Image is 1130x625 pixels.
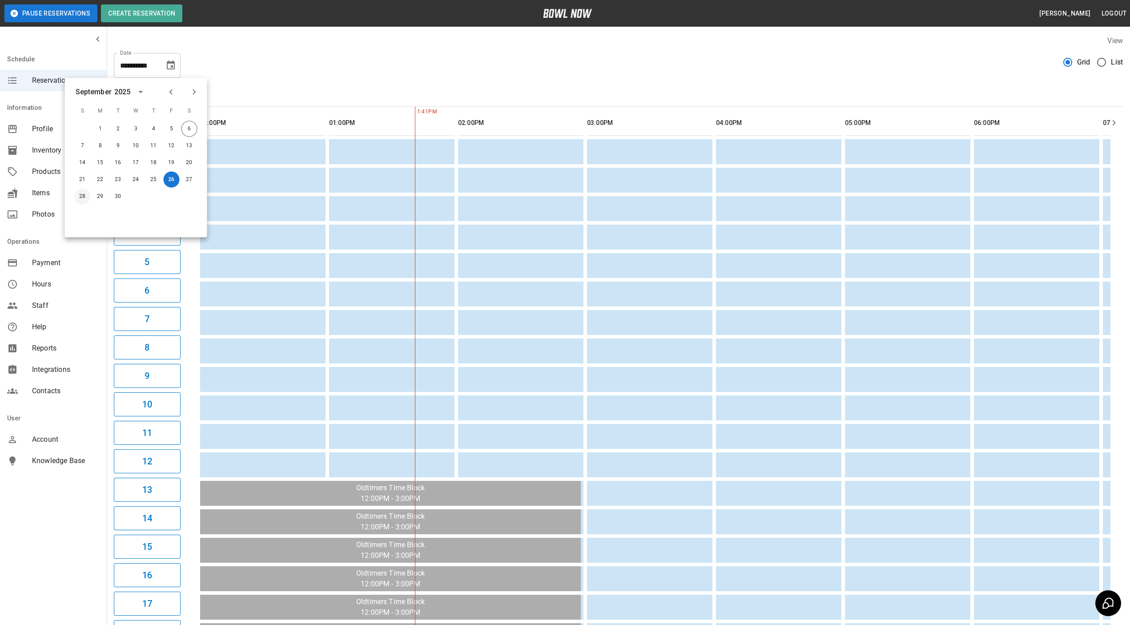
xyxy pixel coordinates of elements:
[4,4,97,22] button: Pause Reservations
[142,397,152,411] h6: 10
[32,209,100,220] span: Photos
[114,421,181,445] button: 11
[32,343,100,354] span: Reports
[146,138,162,154] button: Sep 11, 2025
[32,145,100,156] span: Inventory
[181,121,197,137] button: Sep 6, 2025
[76,87,112,97] div: September
[32,188,100,198] span: Items
[181,155,197,171] button: Sep 20, 2025
[114,506,181,530] button: 14
[128,155,144,171] button: Sep 17, 2025
[142,568,152,582] h6: 16
[164,172,180,188] button: Sep 26, 2025
[92,189,109,205] button: Sep 29, 2025
[32,386,100,396] span: Contacts
[110,102,126,120] span: T
[32,434,100,445] span: Account
[75,138,91,154] button: Sep 7, 2025
[110,172,126,188] button: Sep 23, 2025
[32,364,100,375] span: Integrations
[145,255,149,269] h6: 5
[142,597,152,611] h6: 17
[181,138,197,154] button: Sep 13, 2025
[92,155,109,171] button: Sep 15, 2025
[145,340,149,355] h6: 8
[128,102,144,120] span: W
[1036,5,1094,22] button: [PERSON_NAME]
[114,449,181,473] button: 12
[32,124,100,134] span: Profile
[128,172,144,188] button: Sep 24, 2025
[114,392,181,416] button: 10
[200,110,326,136] th: 12:00PM
[32,166,100,177] span: Products
[1111,57,1123,68] span: List
[75,155,91,171] button: Sep 14, 2025
[181,102,197,120] span: S
[75,172,91,188] button: Sep 21, 2025
[114,563,181,587] button: 16
[164,85,179,100] button: Previous month
[32,75,100,86] span: Reservations
[458,110,583,136] th: 02:00PM
[164,138,180,154] button: Sep 12, 2025
[101,4,182,22] button: Create Reservation
[164,102,180,120] span: F
[114,85,1123,106] div: inventory tabs
[142,511,152,525] h6: 14
[415,108,417,117] span: 1:41PM
[75,189,91,205] button: Sep 28, 2025
[114,278,181,302] button: 6
[114,535,181,559] button: 15
[110,155,126,171] button: Sep 16, 2025
[146,102,162,120] span: T
[142,540,152,554] h6: 15
[110,138,126,154] button: Sep 9, 2025
[181,172,197,188] button: Sep 27, 2025
[114,250,181,274] button: 5
[133,85,148,100] button: calendar view is open, switch to year view
[543,9,592,18] img: logo
[587,110,712,136] th: 03:00PM
[114,478,181,502] button: 13
[1077,57,1090,68] span: Grid
[110,189,126,205] button: Sep 30, 2025
[128,121,144,137] button: Sep 3, 2025
[146,155,162,171] button: Sep 18, 2025
[114,364,181,388] button: 9
[1107,36,1123,45] label: View
[32,279,100,290] span: Hours
[32,456,100,466] span: Knowledge Base
[164,121,180,137] button: Sep 5, 2025
[92,172,109,188] button: Sep 22, 2025
[114,87,131,97] div: 2025
[110,121,126,137] button: Sep 2, 2025
[145,369,149,383] h6: 9
[146,121,162,137] button: Sep 4, 2025
[145,283,149,298] h6: 6
[32,258,100,268] span: Payment
[142,483,152,497] h6: 13
[92,121,109,137] button: Sep 1, 2025
[114,592,181,616] button: 17
[75,102,91,120] span: S
[114,307,181,331] button: 7
[145,312,149,326] h6: 7
[146,172,162,188] button: Sep 25, 2025
[329,110,454,136] th: 01:00PM
[114,335,181,359] button: 8
[1098,5,1130,22] button: Logout
[162,56,180,74] button: Choose date, selected date is Sep 26, 2025
[32,322,100,332] span: Help
[32,300,100,311] span: Staff
[142,454,152,468] h6: 12
[187,85,202,100] button: Next month
[164,155,180,171] button: Sep 19, 2025
[92,102,109,120] span: M
[128,138,144,154] button: Sep 10, 2025
[142,426,152,440] h6: 11
[92,138,109,154] button: Sep 8, 2025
